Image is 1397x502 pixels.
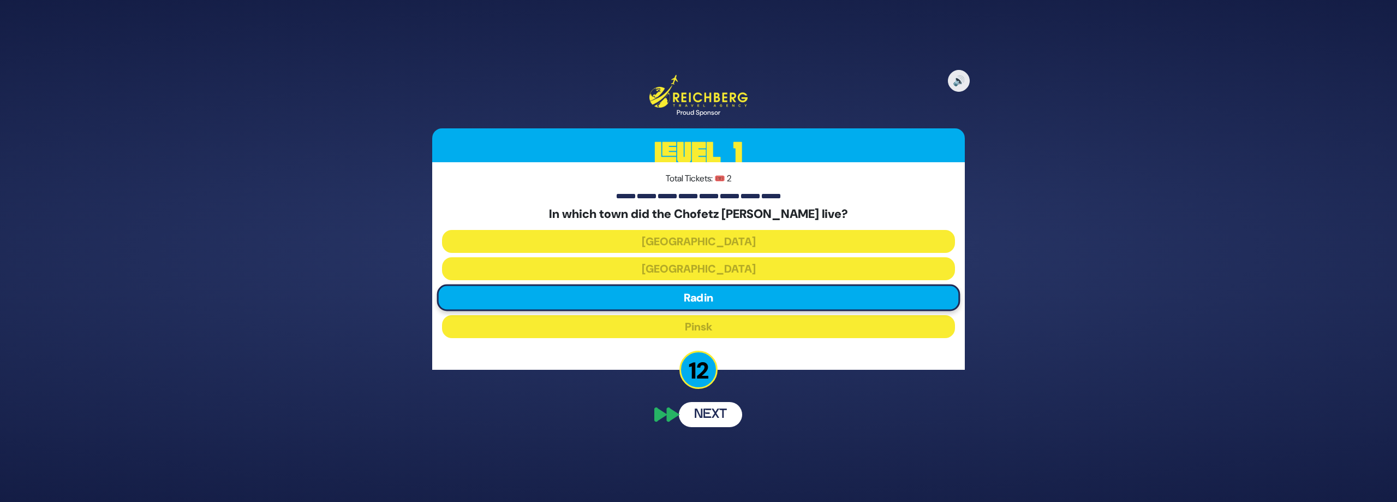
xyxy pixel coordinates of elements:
button: Radin [437,284,960,311]
button: Pinsk [442,315,955,338]
button: [GEOGRAPHIC_DATA] [442,230,955,253]
div: Proud Sponsor [649,108,748,117]
h5: In which town did the Chofetz [PERSON_NAME] live? [442,207,955,221]
h3: Level 1 [432,128,965,178]
p: Total Tickets: 🎟️ 2 [442,172,955,185]
img: Reichberg Travel [649,75,748,107]
button: [GEOGRAPHIC_DATA] [442,257,955,280]
button: 🔊 [948,70,970,92]
button: Next [679,402,742,427]
p: 12 [679,351,718,389]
